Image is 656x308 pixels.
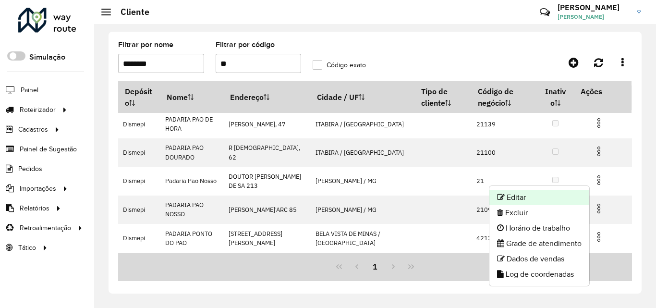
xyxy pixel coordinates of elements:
th: Nome [160,81,223,113]
label: Filtrar por nome [118,39,173,50]
td: Dismepi [118,224,160,252]
td: PADARIA PAO NOSSO [160,196,223,224]
span: [PERSON_NAME] [558,12,630,21]
span: Painel de Sugestão [20,144,77,154]
th: Depósito [118,81,160,113]
h2: Cliente [111,7,149,17]
li: Excluir [489,205,589,221]
th: Código de negócio [471,81,537,113]
li: Editar [489,190,589,205]
td: [PERSON_NAME] / MG [311,167,414,195]
th: Inativo [537,81,574,113]
td: 42128 [471,224,537,252]
td: Dismepi [118,196,160,224]
td: [STREET_ADDRESS][PERSON_NAME] [223,224,310,252]
label: Código exato [313,60,366,70]
td: ITABIRA / [GEOGRAPHIC_DATA] [311,110,414,138]
span: Roteirizador [20,105,56,115]
td: BELA VISTA DE MINAS / [GEOGRAPHIC_DATA] [311,224,414,252]
td: [PERSON_NAME], 47 [223,110,310,138]
td: Dismepi [118,110,160,138]
span: Relatórios [20,203,49,213]
td: 21139 [471,110,537,138]
th: Tipo de cliente [414,81,471,113]
label: Simulação [29,51,65,63]
td: R [DEMOGRAPHIC_DATA], 62 [223,138,310,167]
li: Horário de trabalho [489,221,589,236]
th: Cidade / UF [311,81,414,113]
td: 21 [471,167,537,195]
td: PADARIA PONTO DO PAO [160,224,223,252]
td: [PERSON_NAME]'ARC 85 [223,196,310,224]
span: Tático [18,243,36,253]
span: Retroalimentação [20,223,71,233]
td: 21094 [471,196,537,224]
span: Importações [20,184,56,194]
td: 21100 [471,138,537,167]
td: DOUTOR [PERSON_NAME] DE SA 213 [223,167,310,195]
td: [PERSON_NAME] / MG [311,196,414,224]
h3: [PERSON_NAME] [558,3,630,12]
label: Filtrar por código [216,39,275,50]
span: Pedidos [18,164,42,174]
td: Dismepi [118,167,160,195]
li: Dados de vendas [489,251,589,267]
a: Contato Rápido [535,2,555,23]
th: Ações [574,81,632,101]
td: Dismepi [118,138,160,167]
li: Log de coordenadas [489,267,589,282]
span: Cadastros [18,124,48,135]
th: Endereço [223,81,310,113]
li: Grade de atendimento [489,236,589,251]
span: Painel [21,85,38,95]
td: PADARIA PAO DE HORA [160,110,223,138]
td: PADARIA PAO DOURADO [160,138,223,167]
button: 1 [366,258,384,276]
td: ITABIRA / [GEOGRAPHIC_DATA] [311,138,414,167]
td: Padaria Pao Nosso [160,167,223,195]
